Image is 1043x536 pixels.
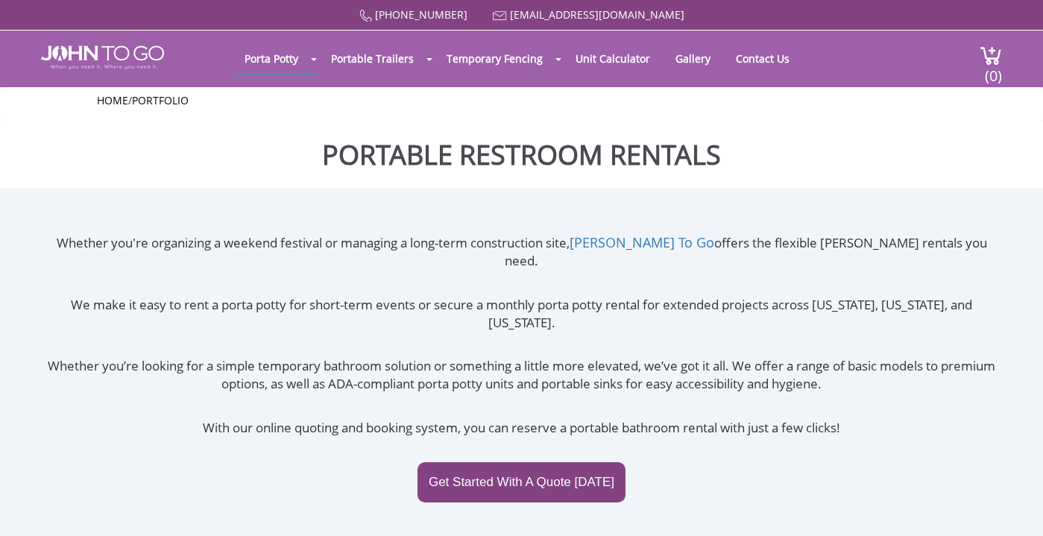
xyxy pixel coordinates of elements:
img: JOHN to go [41,45,164,69]
a: Porta Potty [233,44,309,73]
img: Call [359,10,372,22]
a: Unit Calculator [564,44,661,73]
ul: / [97,93,947,108]
p: With our online quoting and booking system, you can reserve a portable bathroom rental with just ... [41,419,1002,437]
p: We make it easy to rent a porta potty for short-term events or secure a monthly porta potty renta... [41,296,1002,332]
img: Mail [493,11,507,21]
a: Portfolio [132,93,189,107]
img: cart a [980,45,1002,66]
a: [PHONE_NUMBER] [375,7,467,22]
a: [PERSON_NAME] To Go [570,233,714,251]
a: Contact Us [725,44,801,73]
a: Gallery [664,44,722,73]
a: Get Started With A Quote [DATE] [417,462,626,502]
button: Live Chat [983,476,1043,536]
a: Temporary Fencing [435,44,554,73]
p: Whether you're organizing a weekend festival or managing a long-term construction site, offers th... [41,233,1002,271]
a: Portable Trailers [320,44,425,73]
p: Whether you’re looking for a simple temporary bathroom solution or something a little more elevat... [41,357,1002,394]
a: [EMAIL_ADDRESS][DOMAIN_NAME] [510,7,684,22]
span: (0) [984,54,1002,86]
a: Home [97,93,128,107]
